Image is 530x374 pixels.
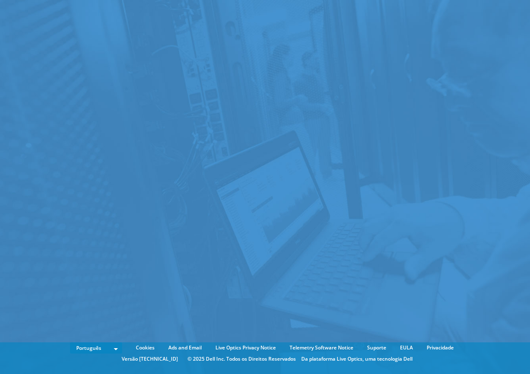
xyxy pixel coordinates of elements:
a: Suporte [361,343,392,352]
a: Cookies [130,343,161,352]
a: Telemetry Software Notice [283,343,360,352]
li: Versão [TECHNICAL_ID] [117,354,182,364]
li: Da plataforma Live Optics, uma tecnologia Dell [301,354,412,364]
a: Ads and Email [162,343,208,352]
a: Live Optics Privacy Notice [209,343,282,352]
a: Privacidade [420,343,460,352]
a: EULA [394,343,419,352]
li: © 2025 Dell Inc. Todos os Direitos Reservados [183,354,300,364]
